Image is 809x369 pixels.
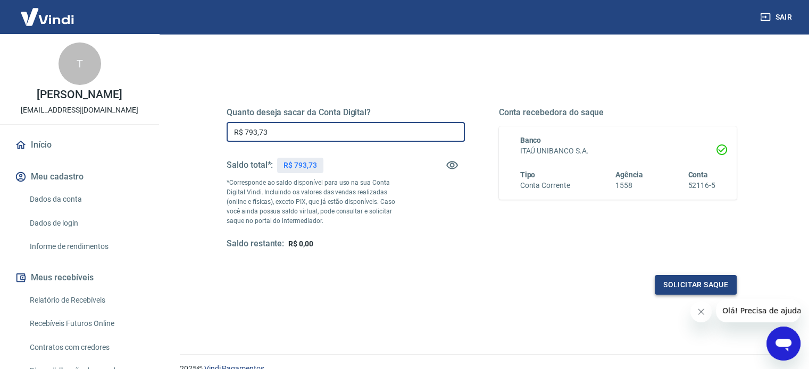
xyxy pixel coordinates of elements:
[227,238,284,250] h5: Saldo restante:
[520,145,716,157] h6: ITAÚ UNIBANCO S.A.
[615,180,643,191] h6: 1558
[227,160,273,170] h5: Saldo total*:
[37,89,122,100] p: [PERSON_NAME]
[59,42,101,85] div: T
[26,337,146,358] a: Contratos com credores
[227,178,405,226] p: *Corresponde ao saldo disponível para uso na sua Conta Digital Vindi. Incluindo os valores das ve...
[26,313,146,334] a: Recebíveis Futuros Online
[688,180,715,191] h6: 52116-5
[6,7,89,16] span: Olá! Precisa de ajuda?
[26,289,146,311] a: Relatório de Recebíveis
[13,1,82,33] img: Vindi
[21,105,138,116] p: [EMAIL_ADDRESS][DOMAIN_NAME]
[283,160,317,171] p: R$ 793,73
[655,275,737,295] button: Solicitar saque
[499,107,737,118] h5: Conta recebedora do saque
[13,165,146,188] button: Meu cadastro
[716,299,800,322] iframe: Mensagem da empresa
[690,301,712,322] iframe: Fechar mensagem
[520,180,570,191] h6: Conta Corrente
[615,170,643,179] span: Agência
[520,170,536,179] span: Tipo
[26,212,146,234] a: Dados de login
[520,136,541,144] span: Banco
[26,188,146,210] a: Dados da conta
[13,133,146,157] a: Início
[688,170,708,179] span: Conta
[13,266,146,289] button: Meus recebíveis
[758,7,796,27] button: Sair
[227,107,465,118] h5: Quanto deseja sacar da Conta Digital?
[288,239,313,248] span: R$ 0,00
[766,327,800,361] iframe: Botão para abrir a janela de mensagens
[26,236,146,258] a: Informe de rendimentos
